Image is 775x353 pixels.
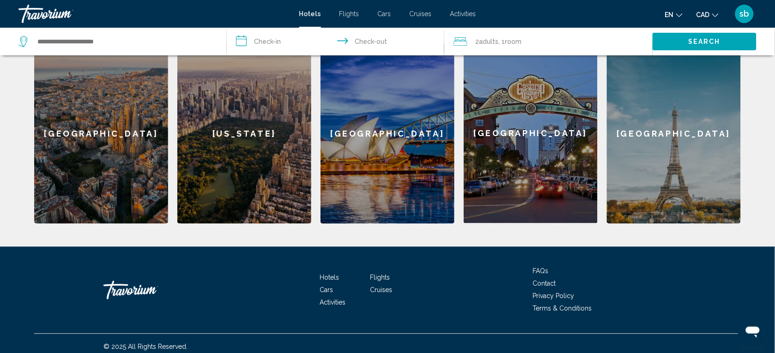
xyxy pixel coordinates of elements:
button: Change language [665,8,683,21]
span: sb [740,9,750,18]
button: User Menu [733,4,757,24]
span: 2 [476,35,499,48]
a: Privacy Policy [533,293,575,300]
a: Activities [320,299,346,306]
a: Terms & Conditions [533,305,592,312]
a: Activities [450,10,476,18]
a: FAQs [533,268,549,275]
a: Travorium [18,5,290,23]
span: Search [688,38,721,46]
a: Cruises [410,10,432,18]
a: [GEOGRAPHIC_DATA] [321,44,454,224]
span: Adults [479,38,499,45]
button: Check in and out dates [227,28,444,55]
a: Cruises [370,287,393,294]
a: Travorium [103,276,196,304]
a: Contact [533,280,556,287]
a: Cars [320,287,333,294]
a: Cars [378,10,391,18]
a: [US_STATE] [177,44,311,224]
a: Flights [339,10,359,18]
a: [GEOGRAPHIC_DATA] [607,44,741,224]
span: en [665,11,674,18]
span: , 1 [499,35,522,48]
iframe: Bouton de lancement de la fenêtre de messagerie [738,316,768,346]
a: [GEOGRAPHIC_DATA] [34,44,168,224]
span: Room [505,38,522,45]
button: Change currency [696,8,719,21]
button: Travelers: 2 adults, 0 children [444,28,653,55]
span: CAD [696,11,710,18]
a: [GEOGRAPHIC_DATA] [464,44,598,224]
a: Hotels [299,10,321,18]
span: © 2025 All Rights Reserved. [103,343,188,351]
a: Hotels [320,274,339,281]
button: Search [653,33,757,50]
a: Flights [370,274,390,281]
